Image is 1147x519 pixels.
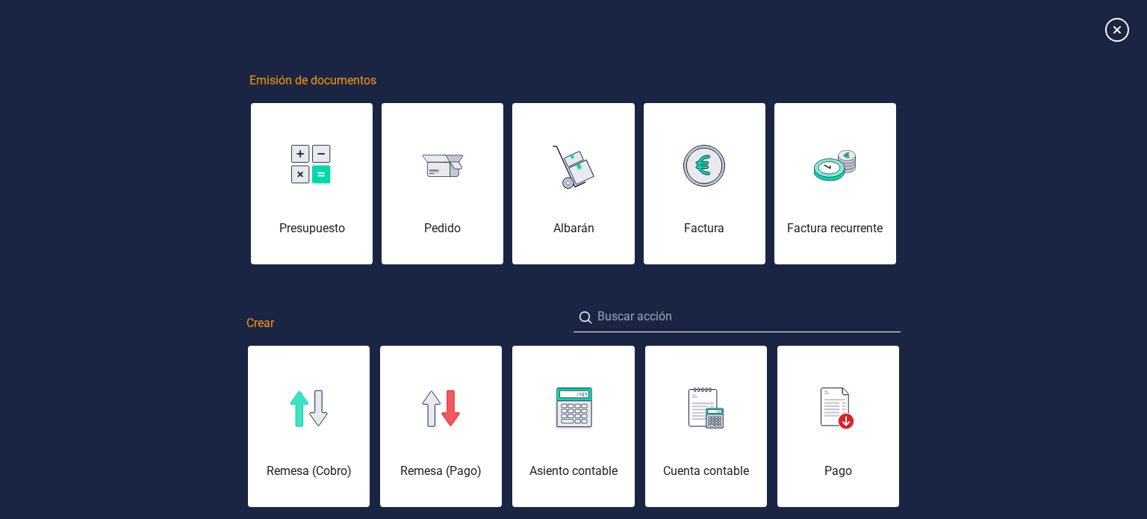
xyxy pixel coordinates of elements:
[644,220,765,237] div: Factura
[382,220,503,237] div: Pedido
[553,140,594,191] img: img-albaran.svg
[248,462,370,480] div: Remesa (Cobro)
[246,314,274,332] span: Crear
[774,220,896,237] div: Factura recurrente
[249,72,376,90] span: Emisión de documentos
[814,150,856,181] img: img-factura-recurrente.svg
[422,390,461,427] img: img-remesa-pago.svg
[290,390,329,427] img: img-remesa-cobro.svg
[683,145,725,187] img: img-factura.svg
[291,145,333,187] img: img-presupuesto.svg
[380,462,502,480] div: Remesa (Pago)
[512,462,634,480] div: Asiento contable
[251,220,373,237] div: Presupuesto
[777,462,899,480] div: Pago
[821,388,855,429] img: img-pago.svg
[512,220,634,237] div: Albarán
[422,155,464,178] img: img-pedido.svg
[573,302,901,332] input: Buscar acción
[645,462,767,480] div: Cuenta contable
[555,388,592,429] img: img-asiento-contable.svg
[688,388,724,429] img: img-cuenta-contable.svg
